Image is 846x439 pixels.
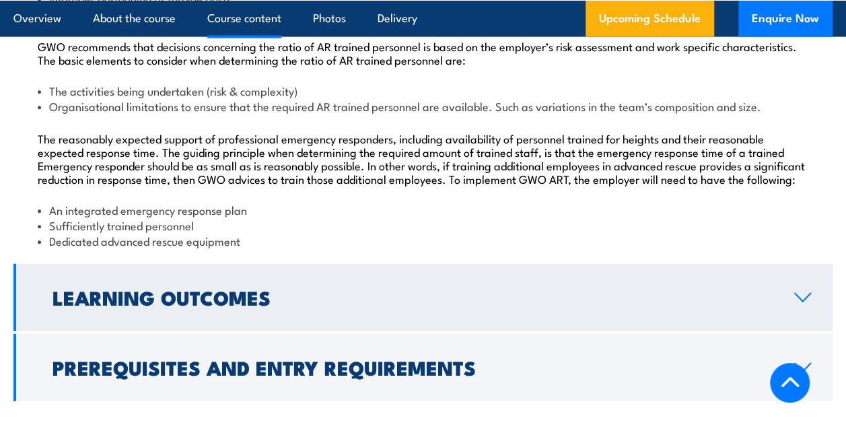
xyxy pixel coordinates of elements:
[52,358,773,376] h2: Prerequisites and Entry Requirements
[38,202,808,217] li: An integrated emergency response plan
[38,98,808,114] li: Organisational limitations to ensure that the required AR trained personnel are available. Such a...
[38,217,808,233] li: Sufficiently trained personnel
[52,288,773,306] h2: Learning Outcomes
[38,83,808,98] li: The activities being undertaken (risk & complexity)
[38,131,808,185] p: The reasonably expected support of professional emergency responders, including availability of p...
[38,233,808,248] li: Dedicated advanced rescue equipment
[38,39,808,66] p: GWO recommends that decisions concerning the ratio of AR trained personnel is based on the employ...
[13,264,833,331] a: Learning Outcomes
[13,334,833,401] a: Prerequisites and Entry Requirements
